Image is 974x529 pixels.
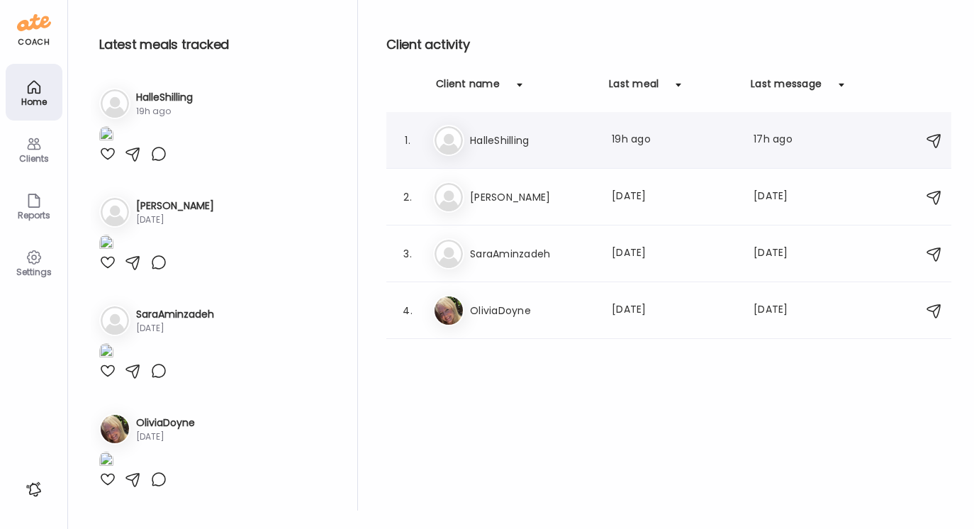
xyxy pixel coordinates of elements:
h2: Latest meals tracked [99,34,335,55]
img: bg-avatar-default.svg [435,183,463,211]
img: avatars%2F9DNuC7wyMIOPwWIPH7oJytaD6zy2 [101,415,129,443]
div: [DATE] [136,430,195,443]
div: coach [18,36,50,48]
div: 4. [399,302,416,319]
img: bg-avatar-default.svg [101,198,129,226]
div: [DATE] [612,245,737,262]
div: Last message [751,77,822,99]
img: ate [17,11,51,34]
img: bg-avatar-default.svg [101,306,129,335]
div: 2. [399,189,416,206]
img: images%2FeOBBQAkIlDN3xvG7Mn88FHS2sBf1%2FtFXOysCgqh3oOfy5euOU%2F7IOaeTf1F6PTsnZmE8bO_1080 [99,343,113,362]
h3: SaraAminzadeh [470,245,595,262]
div: 19h ago [136,105,193,118]
img: images%2FEgRRFZJIFOS3vU4CZvMTZA1MQ8g1%2FqEh8lVUfS6R7G7pBjRuL%2F0mvlt3C5vPc2S2VsmZ2E_1080 [99,235,113,254]
div: [DATE] [754,302,809,319]
h3: [PERSON_NAME] [136,199,214,213]
div: 17h ago [754,132,809,149]
h3: SaraAminzadeh [136,307,214,322]
img: bg-avatar-default.svg [435,126,463,155]
h3: [PERSON_NAME] [470,189,595,206]
div: Settings [9,267,60,277]
div: Home [9,97,60,106]
img: bg-avatar-default.svg [101,89,129,118]
div: [DATE] [136,322,214,335]
h3: OliviaDoyne [136,416,195,430]
div: Client name [436,77,500,99]
img: bg-avatar-default.svg [435,240,463,268]
div: 19h ago [612,132,737,149]
h2: Client activity [386,34,951,55]
div: [DATE] [754,245,809,262]
h3: HalleShilling [136,90,193,105]
img: images%2FB1LhXb8r3FSHAJWuBrmgaQEclVN2%2FVQi02EV8UVo2PBz815sF%2FLJxcPZpPWiXlRgEgFnpg_1080 [99,126,113,145]
div: [DATE] [612,189,737,206]
div: 3. [399,245,416,262]
img: avatars%2F9DNuC7wyMIOPwWIPH7oJytaD6zy2 [435,296,463,325]
div: Clients [9,154,60,163]
div: Last meal [609,77,659,99]
div: Reports [9,211,60,220]
h3: OliviaDoyne [470,302,595,319]
div: [DATE] [754,189,809,206]
img: images%2F9DNuC7wyMIOPwWIPH7oJytaD6zy2%2FnF6U5NwZW2BxS53gPXyP%2FuUErMQJe7S8F8gdrFY7n_1080 [99,452,113,471]
div: [DATE] [612,302,737,319]
h3: HalleShilling [470,132,595,149]
div: [DATE] [136,213,214,226]
div: 1. [399,132,416,149]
